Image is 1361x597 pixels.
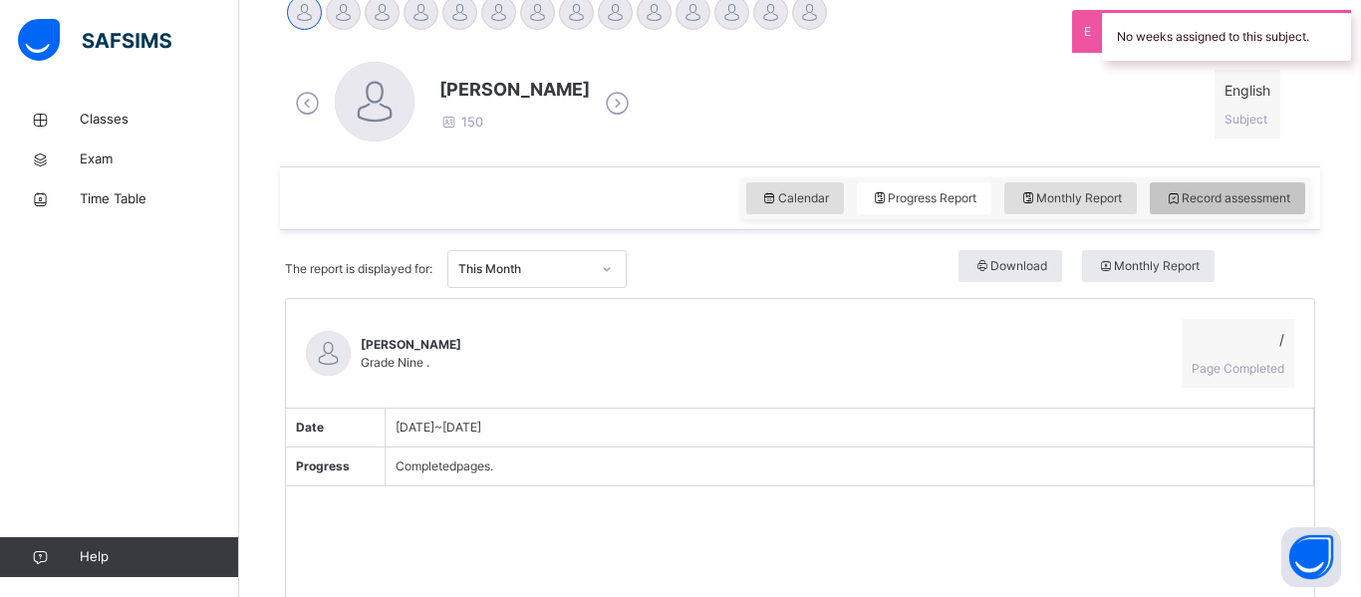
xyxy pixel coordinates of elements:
span: Classes [80,110,239,130]
span: Completed pages. [396,458,493,473]
img: classEmptyState.7d4ec5dc6d57f4e1adfd249b62c1c528.svg [606,343,755,474]
span: Calendar [761,189,829,207]
span: Completed pages. [111,131,216,145]
span: [PERSON_NAME] [439,76,590,103]
span: Time Table [80,189,239,209]
span: Subject [1225,112,1267,127]
span: / [1192,329,1284,350]
span: Date [11,92,43,106]
button: Open asap [1281,527,1341,587]
div: No weeks assigned to this subject. [1102,10,1351,61]
span: Record assessment [1165,189,1290,207]
span: Grade Nine . [76,25,187,43]
span: Exam [80,149,239,169]
span: [PERSON_NAME] [361,336,461,354]
span: Monthly Report [1097,257,1200,275]
span: Help [80,547,238,567]
span: Progress [11,131,71,145]
span: Grade Nine . [361,354,461,372]
span: Page Completed [1192,361,1284,376]
span: The report is displayed for: [285,260,432,278]
span: Download [973,257,1047,275]
span: Page Completed [1232,33,1330,47]
span: 150 [439,114,483,130]
span: Monthly Report [1019,189,1122,207]
a: Monthly Report [1082,250,1315,288]
span: [PERSON_NAME] [76,7,187,25]
p: No report avaliable [481,484,880,511]
img: safsims [18,19,171,61]
span: [DATE] ~ [DATE] [396,420,481,435]
span: Progress [296,458,350,473]
p: There is currently no report for the date range selected [481,531,880,556]
span: [DATE] ~ [DATE] [111,92,201,106]
span: Date [296,420,324,435]
span: English [1225,80,1270,101]
span: Progress Report [872,189,977,207]
div: No report avaliable [481,288,880,596]
div: This Month [458,260,590,278]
